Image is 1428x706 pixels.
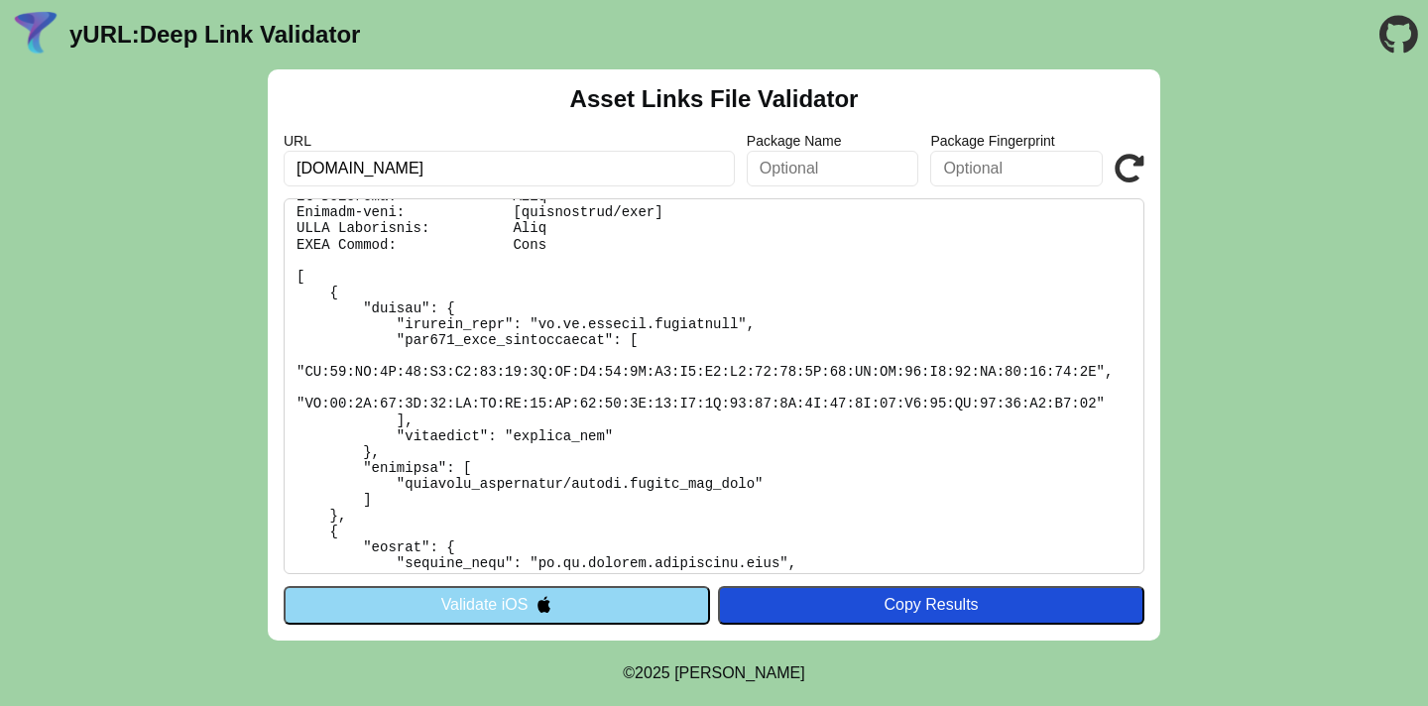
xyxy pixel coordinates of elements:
[718,586,1144,624] button: Copy Results
[747,151,919,186] input: Optional
[535,596,552,613] img: appleIcon.svg
[635,664,670,681] span: 2025
[930,151,1103,186] input: Optional
[930,133,1103,149] label: Package Fingerprint
[284,198,1144,574] pre: Lorem ipsu do: sitam://cons.adipisc.el/.sedd-eiusm/temporinci.utla Et Dolorema: Aliq Enimadm-veni...
[674,664,805,681] a: Michael Ibragimchayev's Personal Site
[728,596,1134,614] div: Copy Results
[284,586,710,624] button: Validate iOS
[747,133,919,149] label: Package Name
[10,9,61,60] img: yURL Logo
[284,151,735,186] input: Required
[69,21,360,49] a: yURL:Deep Link Validator
[570,85,859,113] h2: Asset Links File Validator
[284,133,735,149] label: URL
[623,641,804,706] footer: ©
